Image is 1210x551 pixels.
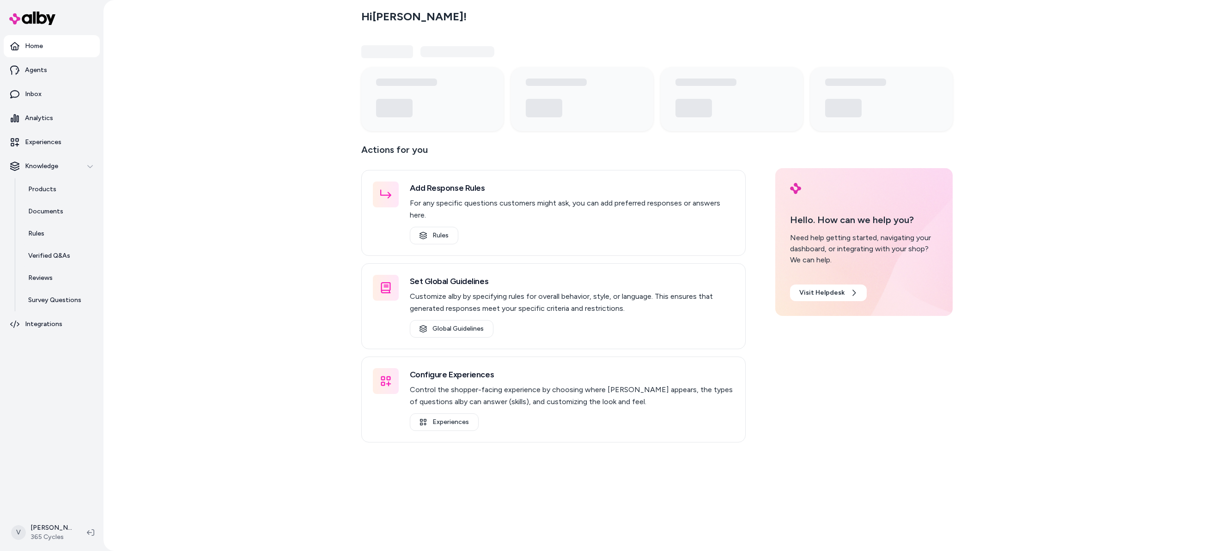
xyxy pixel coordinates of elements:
[30,533,72,542] span: 365 Cycles
[6,518,79,547] button: V[PERSON_NAME]365 Cycles
[19,289,100,311] a: Survey Questions
[25,162,58,171] p: Knowledge
[4,155,100,177] button: Knowledge
[410,413,479,431] a: Experiences
[410,320,493,338] a: Global Guidelines
[9,12,55,25] img: alby Logo
[361,10,467,24] h2: Hi [PERSON_NAME] !
[4,131,100,153] a: Experiences
[25,114,53,123] p: Analytics
[790,183,801,194] img: alby Logo
[25,138,61,147] p: Experiences
[19,223,100,245] a: Rules
[4,313,100,335] a: Integrations
[361,142,746,164] p: Actions for you
[28,273,53,283] p: Reviews
[28,251,70,260] p: Verified Q&As
[4,59,100,81] a: Agents
[410,197,734,221] p: For any specific questions customers might ask, you can add preferred responses or answers here.
[25,320,62,329] p: Integrations
[30,523,72,533] p: [PERSON_NAME]
[790,232,938,266] div: Need help getting started, navigating your dashboard, or integrating with your shop? We can help.
[11,525,26,540] span: V
[410,368,734,381] h3: Configure Experiences
[25,90,42,99] p: Inbox
[4,35,100,57] a: Home
[28,296,81,305] p: Survey Questions
[4,83,100,105] a: Inbox
[25,42,43,51] p: Home
[19,245,100,267] a: Verified Q&As
[28,185,56,194] p: Products
[410,275,734,288] h3: Set Global Guidelines
[28,229,44,238] p: Rules
[410,384,734,408] p: Control the shopper-facing experience by choosing where [PERSON_NAME] appears, the types of quest...
[790,213,938,227] p: Hello. How can we help you?
[19,200,100,223] a: Documents
[19,178,100,200] a: Products
[410,182,734,194] h3: Add Response Rules
[790,285,867,301] a: Visit Helpdesk
[410,227,458,244] a: Rules
[410,291,734,315] p: Customize alby by specifying rules for overall behavior, style, or language. This ensures that ge...
[19,267,100,289] a: Reviews
[28,207,63,216] p: Documents
[25,66,47,75] p: Agents
[4,107,100,129] a: Analytics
